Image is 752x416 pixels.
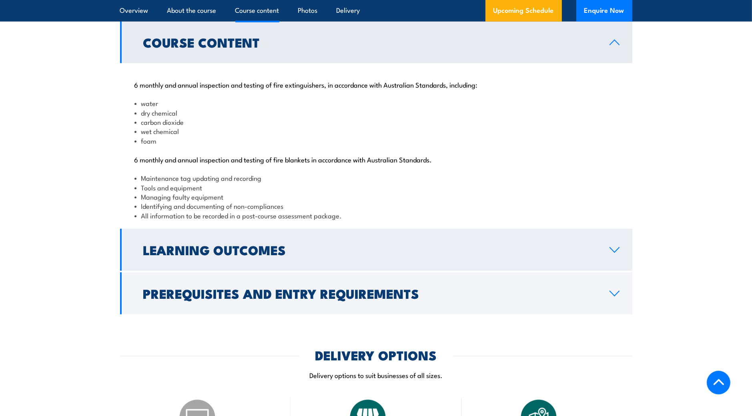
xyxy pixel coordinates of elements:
li: wet chemical [134,126,618,136]
h2: Learning Outcomes [143,244,597,255]
p: Delivery options to suit businesses of all sizes. [120,370,632,380]
h2: DELIVERY OPTIONS [315,349,437,360]
li: Identifying and documenting of non-compliances [134,201,618,210]
a: Prerequisites and Entry Requirements [120,272,632,314]
li: Managing faulty equipment [134,192,618,201]
p: 6 monthly and annual inspection and testing of fire extinguishers, in accordance with Australian ... [134,80,618,88]
li: dry chemical [134,108,618,117]
h2: Course Content [143,36,597,48]
a: Course Content [120,21,632,63]
li: Maintenance tag updating and recording [134,173,618,182]
p: 6 monthly and annual inspection and testing of fire blankets in accordance with Australian Standa... [134,155,618,163]
li: foam [134,136,618,145]
h2: Prerequisites and Entry Requirements [143,288,597,299]
li: water [134,98,618,108]
a: Learning Outcomes [120,229,632,271]
li: Tools and equipment [134,183,618,192]
li: carbon dioxide [134,117,618,126]
li: All information to be recorded in a post-course assessment package. [134,211,618,220]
